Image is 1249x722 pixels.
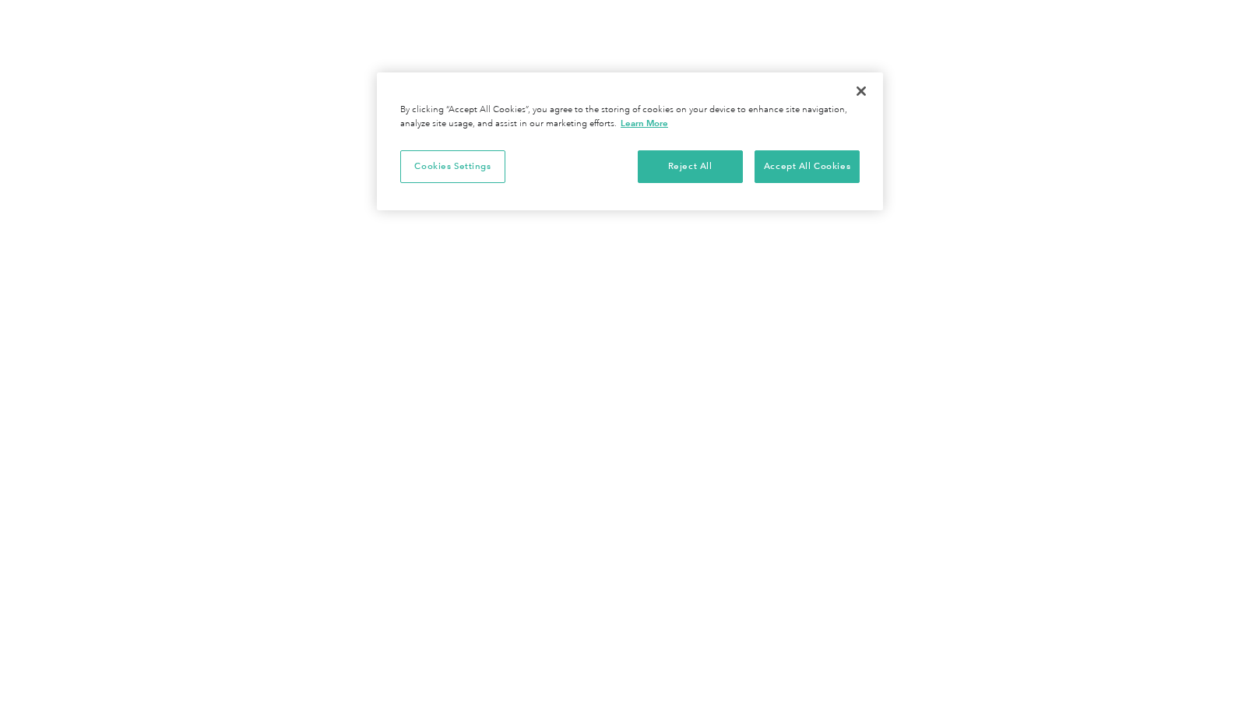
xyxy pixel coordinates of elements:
[621,118,668,129] a: More information about your privacy, opens in a new tab
[400,150,505,183] button: Cookies Settings
[638,150,743,183] button: Reject All
[844,74,878,108] button: Close
[400,104,860,131] div: By clicking “Accept All Cookies”, you agree to the storing of cookies on your device to enhance s...
[377,72,883,210] div: Privacy
[377,72,883,210] div: Cookie banner
[755,150,860,183] button: Accept All Cookies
